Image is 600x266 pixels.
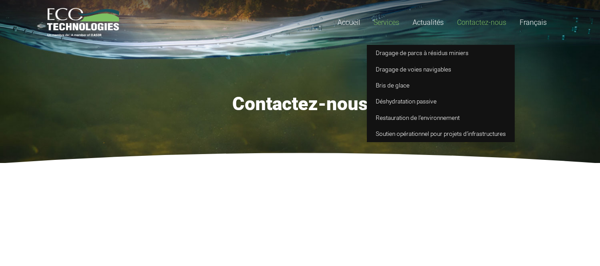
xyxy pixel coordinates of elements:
[367,93,515,109] a: Déshydratation passive
[376,82,409,89] span: Bris de glace
[338,18,360,27] span: Accueil
[367,45,515,61] a: Dragage de parcs à résidus miniers
[376,98,437,105] span: Déshydratation passive
[367,110,515,126] a: Restauration de l’environnement
[457,18,506,27] span: Contactez-nous
[376,130,506,137] span: Soutien opérationnel pour projets d’infrastructures
[47,8,119,37] a: logo_EcoTech_ASDR_RGB
[374,18,399,27] span: Services
[367,126,515,142] a: Soutien opérationnel pour projets d’infrastructures
[520,18,547,27] span: Français
[367,61,515,77] a: Dragage de voies navigables
[367,77,515,93] a: Bris de glace
[376,66,451,73] span: Dragage de voies navigables
[376,114,460,121] span: Restauration de l’environnement
[413,18,444,27] span: Actualités
[376,49,469,56] span: Dragage de parcs à résidus miniers
[47,93,553,115] h1: Contactez-nous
